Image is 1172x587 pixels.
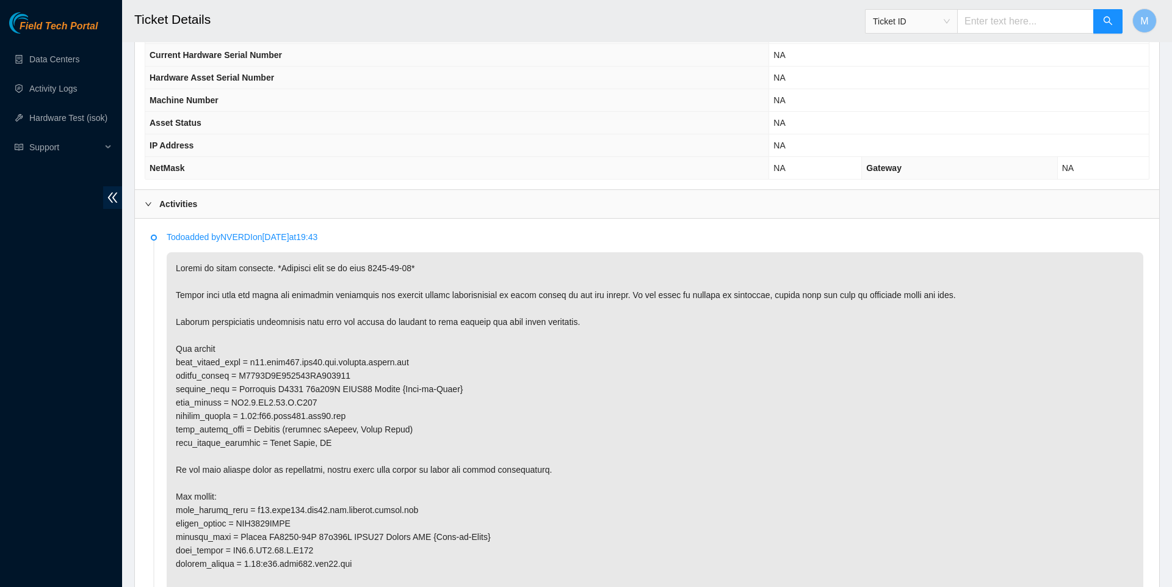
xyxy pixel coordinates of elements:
button: search [1093,9,1123,34]
b: Activities [159,197,197,211]
span: read [15,143,23,151]
button: M [1132,9,1157,33]
span: Gateway [866,163,902,173]
p: Todo added by NVERDI on [DATE] at 19:43 [167,230,1143,244]
a: Akamai TechnologiesField Tech Portal [9,22,98,38]
span: NA [773,140,785,150]
span: NA [773,50,785,60]
span: NA [773,118,785,128]
span: Support [29,135,101,159]
span: right [145,200,152,208]
span: Machine Number [150,95,219,105]
span: Current Hardware Serial Number [150,50,282,60]
span: NA [773,95,785,105]
a: Hardware Test (isok) [29,113,107,123]
span: Ticket ID [873,12,950,31]
img: Akamai Technologies [9,12,62,34]
span: NA [773,73,785,82]
a: Activity Logs [29,84,78,93]
input: Enter text here... [957,9,1094,34]
span: Field Tech Portal [20,21,98,32]
span: double-left [103,186,122,209]
span: Asset Status [150,118,201,128]
span: M [1140,13,1148,29]
span: NetMask [150,163,185,173]
a: Data Centers [29,54,79,64]
span: Hardware Asset Serial Number [150,73,274,82]
span: NA [773,163,785,173]
span: NA [1062,163,1074,173]
span: search [1103,16,1113,27]
span: IP Address [150,140,194,150]
div: Activities [135,190,1159,218]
